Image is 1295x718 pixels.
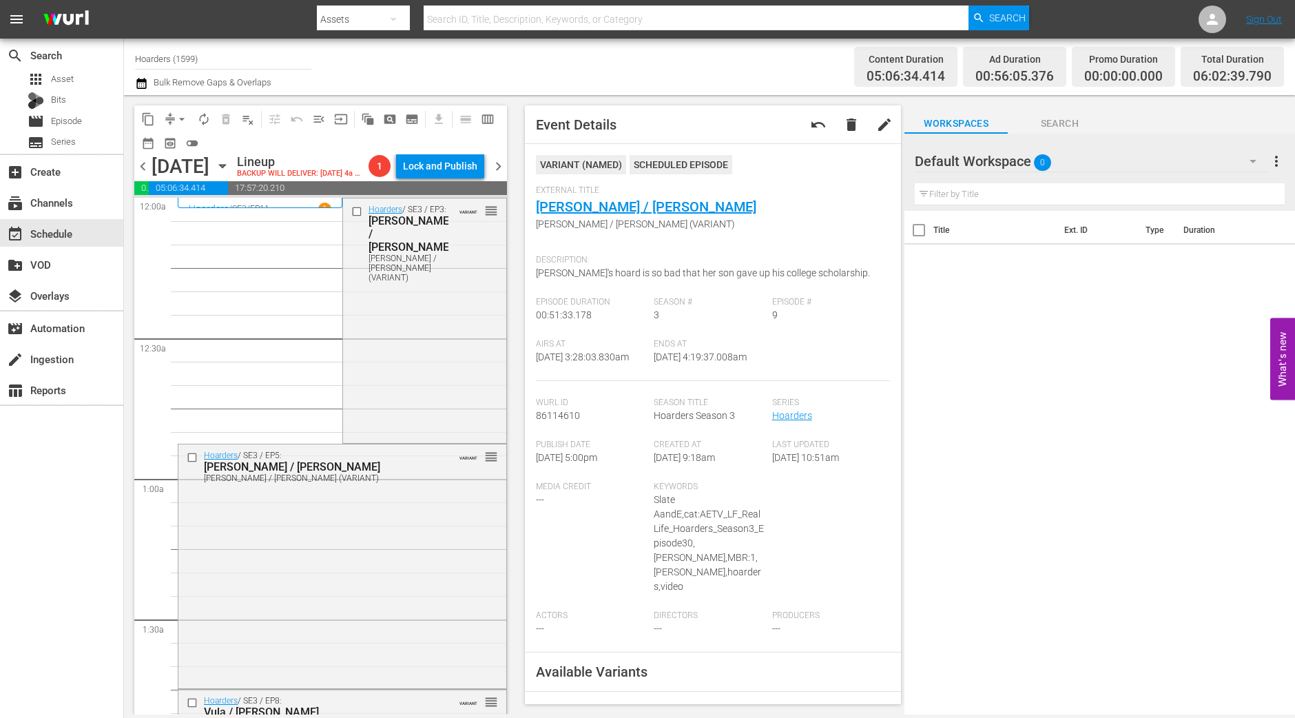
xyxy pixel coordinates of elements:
span: Episode [28,113,44,130]
span: Available Variants [536,664,647,680]
button: more_vert [1268,145,1285,178]
span: Created At [654,440,765,451]
div: Total Duration [1193,50,1272,69]
span: Search [7,48,23,64]
div: BACKUP WILL DELIVER: [DATE] 4a (local) [237,170,363,178]
span: --- [536,494,544,505]
span: Hoarders Season 3 [654,410,735,421]
div: VARIANT ( NAMED ) [536,155,626,174]
span: Automation [7,320,23,337]
span: Bulk Remove Gaps & Overlaps [152,77,271,88]
span: Series [772,398,884,409]
p: / [229,204,232,214]
div: / SE3 / EP3: [369,205,452,283]
span: Keywords [654,482,765,493]
span: preview_outlined [163,136,177,150]
span: [DATE] 3:28:03.830am [536,351,629,362]
span: 00:00:00.000 [1084,69,1163,85]
span: chevron_left [134,158,152,175]
span: Select an event to delete [215,108,237,130]
div: [PERSON_NAME] / [PERSON_NAME] [204,460,437,473]
p: EP11 [250,204,269,214]
span: 17:57:20.210 [228,181,506,195]
span: [DATE] 10:51am [772,452,839,463]
div: / SE3 / EP5: [204,451,437,483]
div: Content Duration [867,50,945,69]
span: edit [876,116,893,133]
span: more_vert [1268,153,1285,170]
span: [PERSON_NAME]'s hoard is so bad that her son gave up his college scholarship. [536,267,870,278]
span: Channels [7,195,23,212]
span: layers [7,288,23,305]
a: Sign Out [1246,14,1282,25]
span: [DATE] 9:18am [654,452,715,463]
span: Loop Content [193,108,215,130]
span: Airs At [536,339,647,350]
span: Schedule [7,226,23,243]
span: Actors [536,611,647,622]
span: delete [843,116,860,133]
span: Asset [51,72,74,86]
button: edit [868,108,901,141]
span: Event Details [536,116,617,133]
span: --- [536,623,544,634]
span: toggle_off [185,136,199,150]
div: Promo Duration [1084,50,1163,69]
span: playlist_remove_outlined [241,112,255,126]
span: Search [1008,115,1111,132]
span: arrow_drop_down [175,112,189,126]
span: VARIANT [459,449,477,460]
div: [DATE] [152,155,209,178]
button: reorder [484,695,498,708]
span: subtitles_outlined [405,112,419,126]
th: Ext. ID [1056,211,1137,249]
div: Default Workspace [915,142,1270,181]
span: autorenew_outlined [197,112,211,126]
th: Duration [1175,211,1258,249]
th: Type [1137,211,1175,249]
span: Search [989,6,1026,30]
span: Create [7,164,23,181]
a: [PERSON_NAME] / [PERSON_NAME] [536,198,756,215]
span: [PERSON_NAME] / [PERSON_NAME] (VARIANT) [536,217,884,232]
span: Revert to Primary Episode [810,116,827,133]
span: VOD [7,257,23,274]
span: 05:06:34.414 [867,69,945,85]
span: menu_open [312,112,326,126]
span: Reports [7,382,23,399]
p: 1 [322,204,327,214]
span: menu [8,11,25,28]
span: External Title [536,185,884,196]
button: Open Feedback Widget [1270,318,1295,400]
a: Hoarders [204,696,238,706]
button: undo [802,108,835,141]
span: Episode [51,114,82,128]
div: Ad Duration [975,50,1054,69]
a: Hoarders [189,203,229,214]
div: Scheduled Episode [630,155,732,174]
div: Lock and Publish [403,154,477,178]
span: calendar_view_week_outlined [481,112,495,126]
div: [PERSON_NAME] / [PERSON_NAME] [369,214,452,254]
span: compress [163,112,177,126]
button: Lock and Publish [396,154,484,178]
span: Wurl Id [536,398,647,409]
span: Season Title [654,398,765,409]
span: Remove Gaps & Overlaps [159,108,193,130]
span: Season # [654,297,765,308]
span: Bits [51,93,66,107]
img: ans4CAIJ8jUAAAAAAAAAAAAAAAAAAAAAAAAgQb4GAAAAAAAAAAAAAAAAAAAAAAAAJMjXAAAAAAAAAAAAAAAAAAAAAAAAgAT5G... [33,3,99,36]
span: Media Credit [536,482,647,493]
span: VARIANT [459,695,477,706]
span: 06:02:39.790 [1193,69,1272,85]
span: Workspaces [904,115,1008,132]
span: VARIANT [459,203,477,214]
span: [DATE] 5:00pm [536,452,597,463]
div: Lineup [237,154,363,170]
span: Last Updated [772,440,884,451]
span: reorder [484,695,498,710]
span: 00:56:05.376 [975,69,1054,85]
span: chevron_right [490,158,507,175]
span: 00:51:33.178 [536,309,592,320]
span: reorder [484,203,498,218]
